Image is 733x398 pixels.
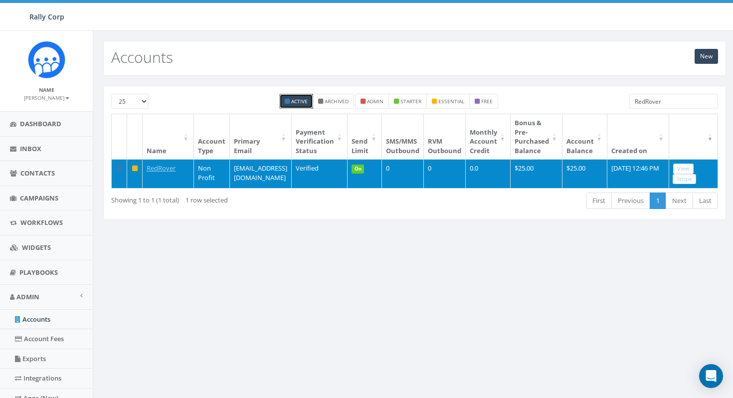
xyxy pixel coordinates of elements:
span: Campaigns [20,194,58,202]
td: 0 [424,159,466,188]
a: RedRover [147,164,176,173]
small: [PERSON_NAME] [24,94,69,101]
span: Workflows [20,218,63,227]
td: Non Profit [194,159,230,188]
small: Active [291,98,308,105]
span: Inbox [20,144,41,153]
span: Contacts [20,169,55,178]
a: Last [693,193,718,209]
small: essential [438,98,464,105]
td: $25.00 [511,159,562,188]
span: On [352,165,365,174]
span: 1 row selected [185,196,228,204]
td: 0.0 [466,159,511,188]
td: Verified [292,159,348,188]
a: Previous [611,193,650,209]
a: Next [666,193,693,209]
span: Rally Corp [29,12,64,21]
th: RVM Outbound [424,114,466,159]
td: [DATE] 12:46 PM [607,159,669,188]
span: Widgets [22,243,51,252]
th: Monthly Account Credit: activate to sort column ascending [466,114,511,159]
div: Open Intercom Messenger [699,364,723,388]
th: Name: activate to sort column ascending [143,114,194,159]
span: Dashboard [20,119,61,128]
td: [EMAIL_ADDRESS][DOMAIN_NAME] [230,159,292,188]
th: Primary Email : activate to sort column ascending [230,114,292,159]
a: Stripe [673,174,696,185]
a: 1 [650,193,666,209]
th: Account Balance: activate to sort column ascending [562,114,607,159]
a: View [673,164,694,174]
td: $25.00 [562,159,607,188]
td: 0 [382,159,424,188]
a: New [695,49,718,64]
small: free [481,98,493,105]
th: Account Type [194,114,230,159]
th: Bonus &amp; Pre-Purchased Balance: activate to sort column ascending [511,114,562,159]
a: [PERSON_NAME] [24,93,69,102]
div: Showing 1 to 1 (1 total) [111,192,356,205]
th: SMS/MMS Outbound [382,114,424,159]
small: Archived [325,98,349,105]
input: Type to search [629,94,718,109]
span: Admin [16,292,39,301]
th: Created on: activate to sort column ascending [607,114,669,159]
a: First [586,193,612,209]
small: starter [400,98,421,105]
img: Icon_1.png [28,41,65,78]
small: admin [367,98,383,105]
th: Payment Verification Status : activate to sort column ascending [292,114,348,159]
th: Send Limit: activate to sort column ascending [348,114,382,159]
span: Playbooks [19,268,58,277]
h2: Accounts [111,49,173,65]
small: Name [39,86,54,93]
